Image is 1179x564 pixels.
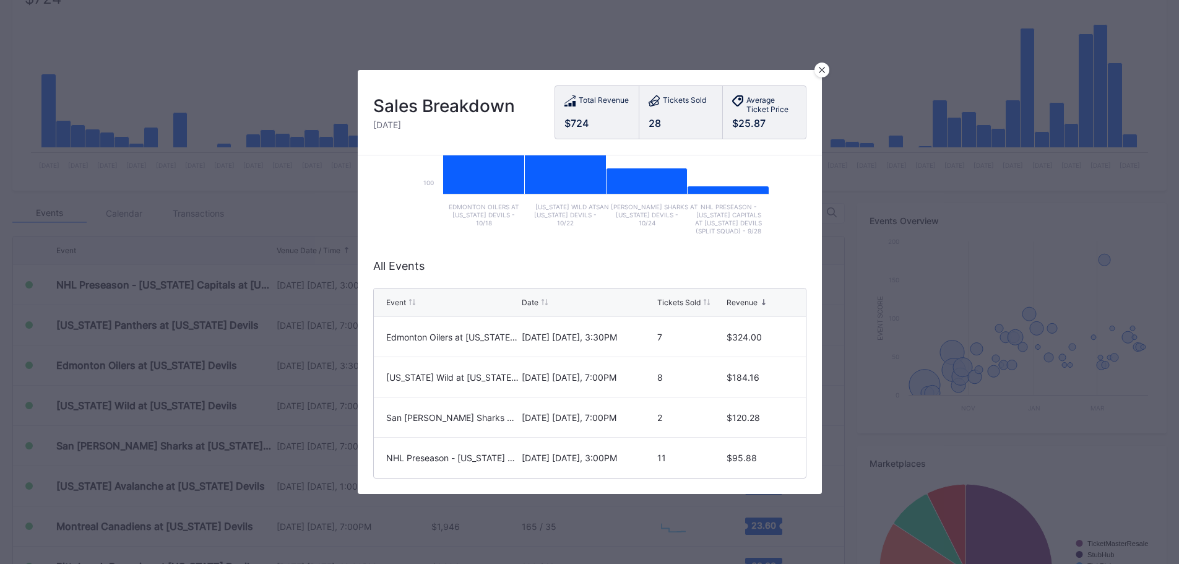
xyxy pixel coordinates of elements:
[727,372,793,383] div: $184.16
[522,332,654,342] div: [DATE] [DATE], 3:30PM
[386,412,519,423] div: San [PERSON_NAME] Sharks at [US_STATE] Devils
[564,117,629,129] div: $724
[695,203,762,235] text: NHL Preseason - [US_STATE] Capitals at [US_STATE] Devils (Split Squad) - 9/28
[373,119,515,130] div: [DATE]
[386,453,519,463] div: NHL Preseason - [US_STATE] Capitals at [US_STATE] Devils (Split Squad)
[373,259,806,272] div: All Events
[579,95,629,108] div: Total Revenue
[386,332,519,342] div: Edmonton Oilers at [US_STATE] Devils
[522,453,654,463] div: [DATE] [DATE], 3:00PM
[727,453,793,463] div: $95.88
[596,203,697,227] text: San [PERSON_NAME] Sharks at [US_STATE] Devils - 10/24
[657,453,723,463] div: 11
[657,372,723,383] div: 8
[522,372,654,383] div: [DATE] [DATE], 7:00PM
[522,298,538,307] div: Date
[727,332,793,342] div: $324.00
[663,95,706,108] div: Tickets Sold
[386,298,406,307] div: Event
[657,412,723,423] div: 2
[657,332,723,342] div: 7
[746,95,797,114] div: Average Ticket Price
[373,95,515,116] div: Sales Breakdown
[727,412,793,423] div: $120.28
[732,117,797,129] div: $25.87
[449,203,519,227] text: Edmonton Oilers at [US_STATE] Devils - 10/18
[657,298,701,307] div: Tickets Sold
[386,372,519,383] div: [US_STATE] Wild at [US_STATE] Devils
[522,412,654,423] div: [DATE] [DATE], 7:00PM
[649,117,713,129] div: 28
[534,203,597,227] text: [US_STATE] Wild at [US_STATE] Devils - 10/22
[727,298,758,307] div: Revenue
[423,179,434,186] text: 100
